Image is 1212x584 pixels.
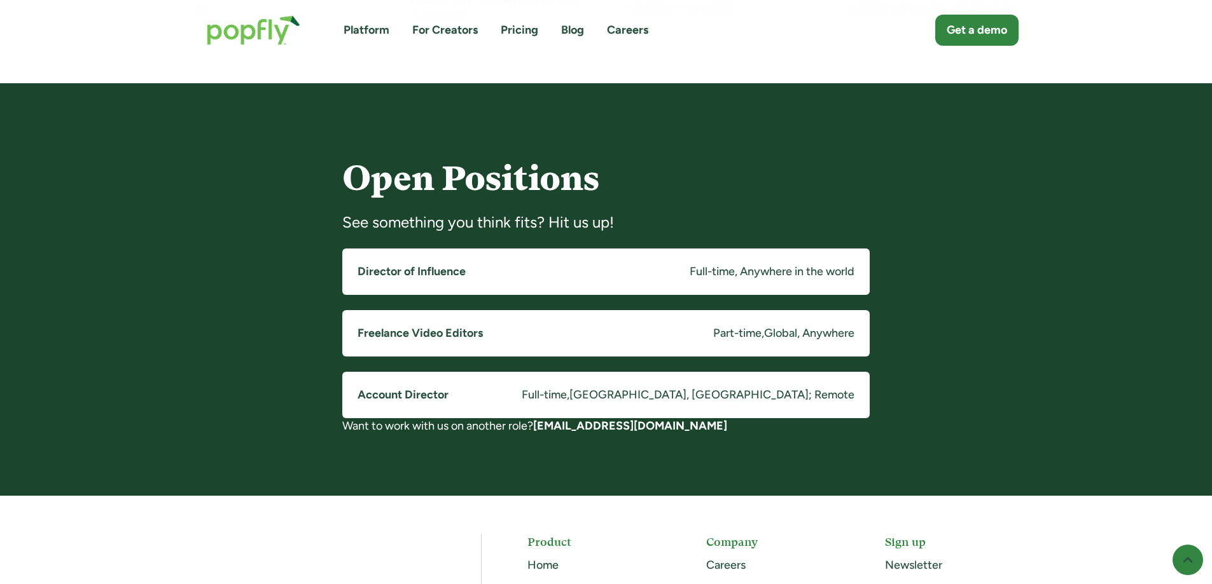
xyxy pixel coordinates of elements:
a: Director of InfluenceFull-time, Anywhere in the world [342,248,870,295]
h5: Freelance Video Editors [358,325,483,341]
a: Platform [344,22,389,38]
h5: Sign up [885,534,1018,550]
div: Part-time [713,325,762,341]
a: Blog [561,22,584,38]
div: , [762,325,764,341]
a: Careers [706,558,746,572]
div: Full-time, Anywhere in the world [690,264,854,280]
h5: Account Director [358,387,449,403]
h4: Open Positions [342,160,870,197]
div: [GEOGRAPHIC_DATA], [GEOGRAPHIC_DATA]; Remote [569,387,854,403]
div: Get a demo [947,22,1007,38]
a: For Creators [412,22,478,38]
a: Freelance Video EditorsPart-time,Global, Anywhere [342,310,870,357]
div: Global, Anywhere [764,325,854,341]
a: Pricing [501,22,538,38]
div: , [567,387,569,403]
a: Home [527,558,559,572]
h5: Company [706,534,839,550]
h5: Director of Influence [358,264,466,280]
h5: Product [527,534,660,550]
div: Full-time [522,387,567,403]
a: home [194,3,313,58]
a: Get a demo [935,15,1019,46]
a: Careers [607,22,648,38]
div: See something you think fits? Hit us up! [342,212,870,233]
a: [EMAIL_ADDRESS][DOMAIN_NAME] [533,419,727,433]
a: Account DirectorFull-time,[GEOGRAPHIC_DATA], [GEOGRAPHIC_DATA]; Remote [342,372,870,418]
a: Newsletter [885,558,942,572]
div: Want to work with us on another role? [342,418,870,434]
